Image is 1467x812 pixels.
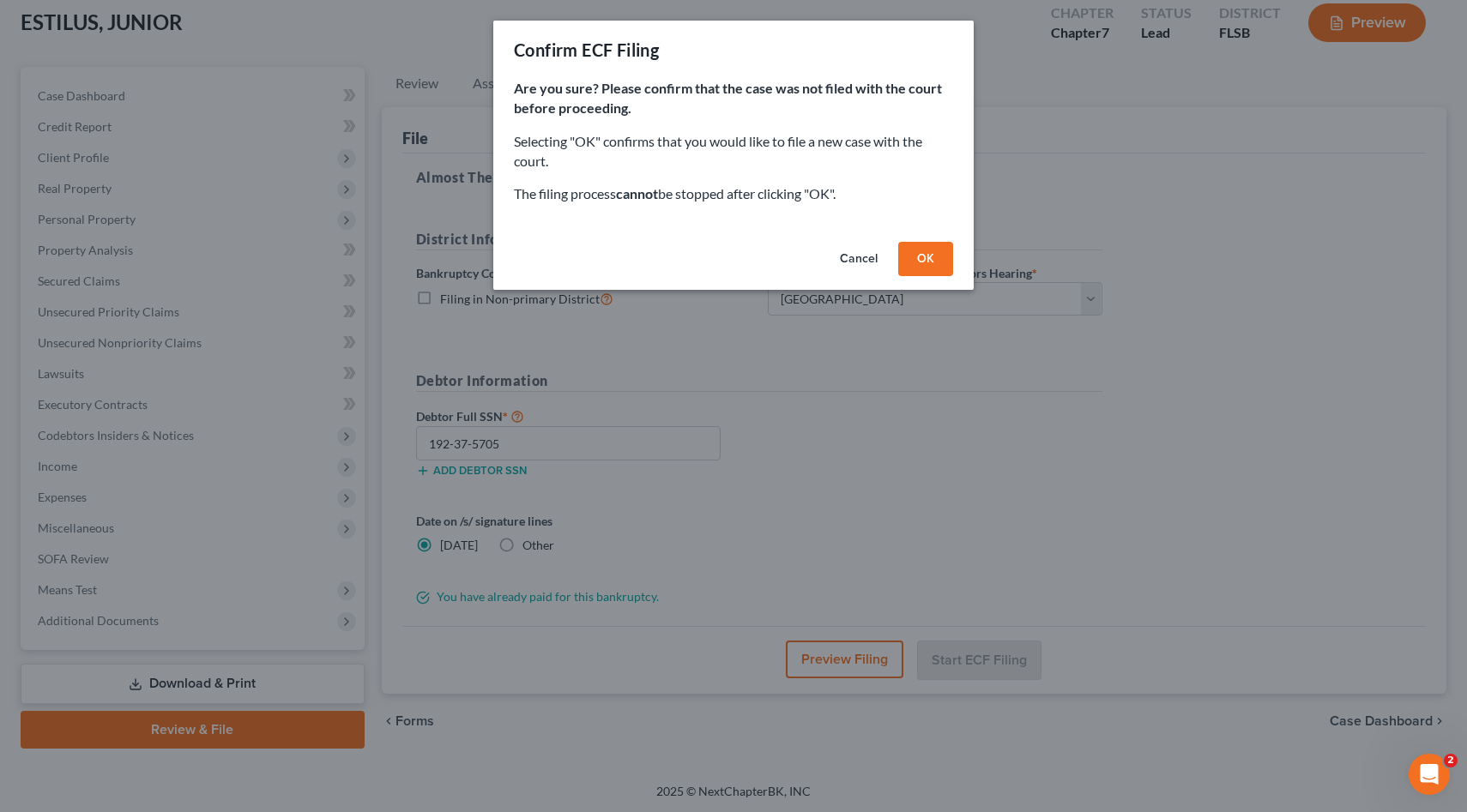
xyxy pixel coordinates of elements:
[514,38,659,62] div: Confirm ECF Filing
[514,184,953,204] p: The filing process be stopped after clicking "OK".
[514,132,953,171] p: Selecting "OK" confirms that you would like to file a new case with the court.
[826,242,891,276] button: Cancel
[1444,754,1458,767] span: 2
[1409,754,1450,795] iframe: Intercom live chat
[616,185,658,201] strong: cannot
[514,80,942,116] strong: Are you sure? Please confirm that the case was not filed with the court before proceeding.
[898,242,953,276] button: OK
